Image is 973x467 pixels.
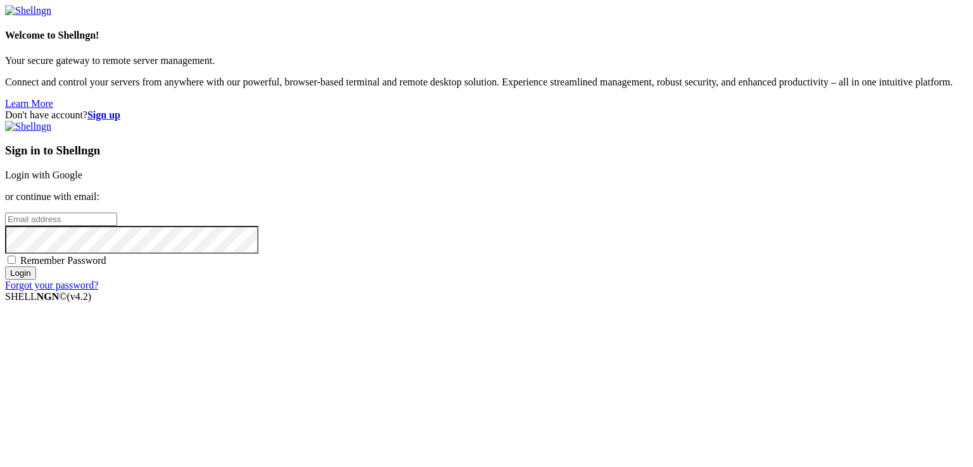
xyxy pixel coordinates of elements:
[5,266,36,280] input: Login
[5,98,53,109] a: Learn More
[87,109,120,120] a: Sign up
[5,30,968,41] h4: Welcome to Shellngn!
[5,291,91,302] span: SHELL ©
[20,255,106,266] span: Remember Password
[5,191,968,202] p: or continue with email:
[5,170,82,180] a: Login with Google
[5,121,51,132] img: Shellngn
[5,77,968,88] p: Connect and control your servers from anywhere with our powerful, browser-based terminal and remo...
[8,256,16,264] input: Remember Password
[5,213,117,226] input: Email address
[5,55,968,66] p: Your secure gateway to remote server management.
[67,291,92,302] span: 4.2.0
[5,109,968,121] div: Don't have account?
[5,144,968,158] h3: Sign in to Shellngn
[5,280,98,290] a: Forgot your password?
[5,5,51,16] img: Shellngn
[37,291,60,302] b: NGN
